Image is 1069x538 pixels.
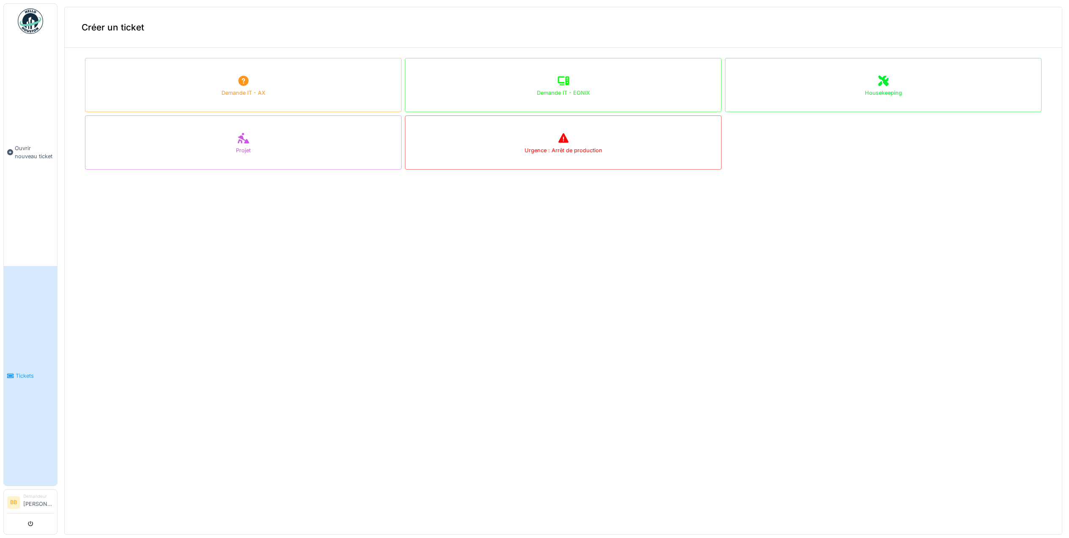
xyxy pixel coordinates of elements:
[23,493,54,500] div: Demandeur
[15,144,54,160] span: Ouvrir nouveau ticket
[18,8,43,34] img: Badge_color-CXgf-gQk.svg
[16,372,54,380] span: Tickets
[525,146,602,154] div: Urgence : Arrêt de production
[65,7,1062,48] div: Créer un ticket
[23,493,54,511] li: [PERSON_NAME]
[236,146,251,154] div: Projet
[7,496,20,509] li: BB
[4,38,57,266] a: Ouvrir nouveau ticket
[865,89,902,97] div: Housekeeping
[7,493,54,513] a: BB Demandeur[PERSON_NAME]
[221,89,265,97] div: Demande IT - AX
[4,266,57,486] a: Tickets
[537,89,590,97] div: Demande IT - EONIX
